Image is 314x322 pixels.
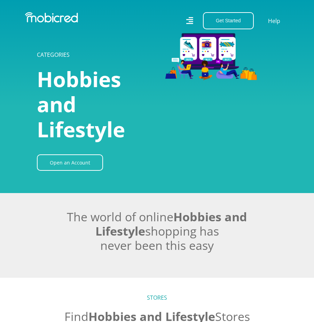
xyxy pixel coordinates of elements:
button: Get Started [203,12,254,29]
a: Open an Account [37,154,103,171]
span: Hobbies and Lifestyle [37,65,125,144]
a: CATEGORIES [37,51,70,59]
img: Mobicred [25,12,78,23]
h5: STORES [37,294,277,301]
img: Hobbies and Lifestyle [141,26,277,85]
a: Help [268,16,281,25]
